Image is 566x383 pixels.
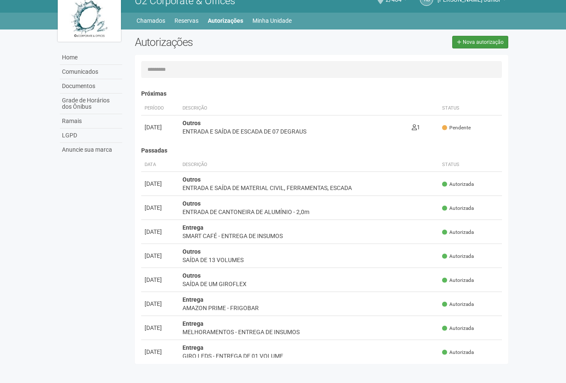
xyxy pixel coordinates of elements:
[135,36,315,48] h2: Autorizações
[60,143,122,157] a: Anuncie sua marca
[141,147,502,154] h4: Passadas
[182,344,204,351] strong: Entrega
[141,158,179,172] th: Data
[182,272,201,279] strong: Outros
[182,120,201,126] strong: Outros
[182,248,201,255] strong: Outros
[182,280,436,288] div: SAÍDA DE UM GIROFLEX
[412,124,420,131] span: 1
[179,158,439,172] th: Descrição
[145,252,176,260] div: [DATE]
[60,129,122,143] a: LGPD
[60,51,122,65] a: Home
[145,276,176,284] div: [DATE]
[182,127,405,136] div: ENTRADA E SAÍDA DE ESCADA DE 07 DEGRAUS
[145,228,176,236] div: [DATE]
[442,301,474,308] span: Autorizada
[182,232,436,240] div: SMART CAFÉ - ENTREGA DE INSUMOS
[442,205,474,212] span: Autorizada
[145,204,176,212] div: [DATE]
[442,124,471,131] span: Pendente
[182,328,436,336] div: MELHORAMENTOS - ENTREGA DE INSUMOS
[145,348,176,356] div: [DATE]
[60,79,122,94] a: Documentos
[182,296,204,303] strong: Entrega
[145,123,176,131] div: [DATE]
[145,324,176,332] div: [DATE]
[442,277,474,284] span: Autorizada
[179,102,409,115] th: Descrição
[182,352,436,360] div: GIRO LEDS - ENTREGA DE 01 VOLUME
[442,253,474,260] span: Autorizada
[182,320,204,327] strong: Entrega
[60,114,122,129] a: Ramais
[182,200,201,207] strong: Outros
[60,65,122,79] a: Comunicados
[182,176,201,183] strong: Outros
[208,15,243,27] a: Autorizações
[182,184,436,192] div: ENTRADA E SAÍDA DE MATERIAL CIVIL, FERRAMENTAS, ESCADA
[442,229,474,236] span: Autorizada
[182,304,436,312] div: AMAZON PRIME - FRIGOBAR
[442,325,474,332] span: Autorizada
[442,181,474,188] span: Autorizada
[145,179,176,188] div: [DATE]
[439,158,502,172] th: Status
[463,39,504,45] span: Nova autorização
[452,36,508,48] a: Nova autorização
[141,91,502,97] h4: Próximas
[137,15,165,27] a: Chamados
[145,300,176,308] div: [DATE]
[182,256,436,264] div: SAÍDA DE 13 VOLUMES
[439,102,502,115] th: Status
[252,15,292,27] a: Minha Unidade
[182,208,436,216] div: ENTRADA DE CANTONEIRA DE ALUMÍNIO - 2,0m
[174,15,199,27] a: Reservas
[60,94,122,114] a: Grade de Horários dos Ônibus
[442,349,474,356] span: Autorizada
[182,224,204,231] strong: Entrega
[141,102,179,115] th: Período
